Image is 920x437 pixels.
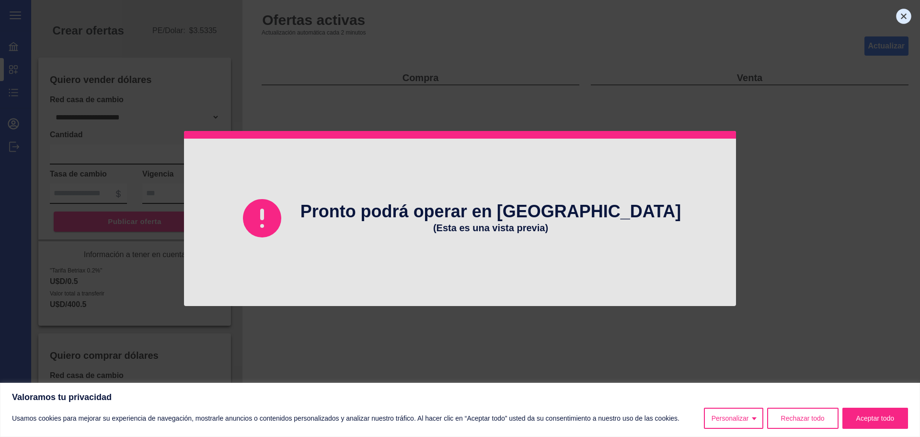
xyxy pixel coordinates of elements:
button: Aceptar todo [842,408,908,429]
button: Rechazar todo [767,408,839,429]
p: Pronto podrá operar en [GEOGRAPHIC_DATA] [300,202,681,221]
p: Usamos cookies para mejorar su experiencia de navegación, mostrarle anuncios o contenidos persona... [12,413,679,424]
p: Valoramos tu privacidad [12,391,908,403]
button: Personalizar [704,408,763,429]
p: (Esta es una vista previa) [300,221,681,235]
